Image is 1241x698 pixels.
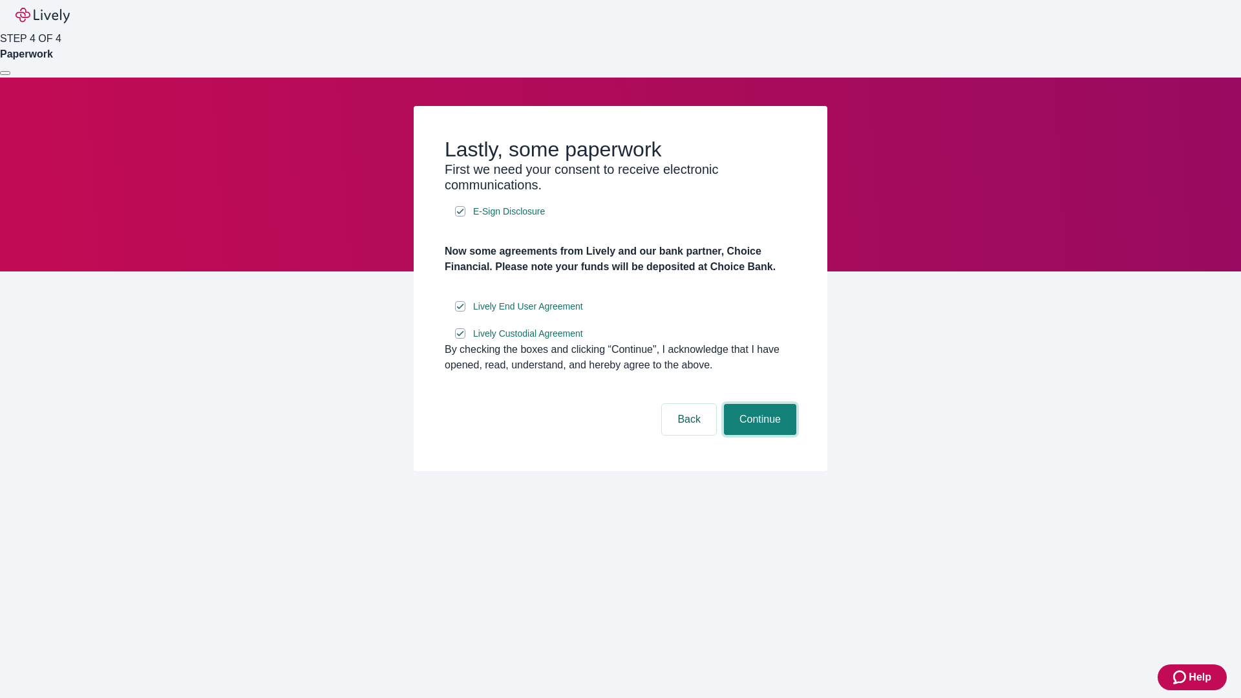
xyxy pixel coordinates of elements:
a: e-sign disclosure document [471,299,586,315]
svg: Zendesk support icon [1173,670,1189,685]
span: Help [1189,670,1211,685]
span: Lively End User Agreement [473,300,583,313]
button: Zendesk support iconHelp [1158,664,1227,690]
a: e-sign disclosure document [471,326,586,342]
div: By checking the boxes and clicking “Continue", I acknowledge that I have opened, read, understand... [445,342,796,373]
h2: Lastly, some paperwork [445,137,796,162]
img: Lively [16,8,70,23]
button: Continue [724,404,796,435]
span: E-Sign Disclosure [473,205,545,218]
h4: Now some agreements from Lively and our bank partner, Choice Financial. Please note your funds wi... [445,244,796,275]
button: Back [662,404,716,435]
h3: First we need your consent to receive electronic communications. [445,162,796,193]
span: Lively Custodial Agreement [473,327,583,341]
a: e-sign disclosure document [471,204,547,220]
